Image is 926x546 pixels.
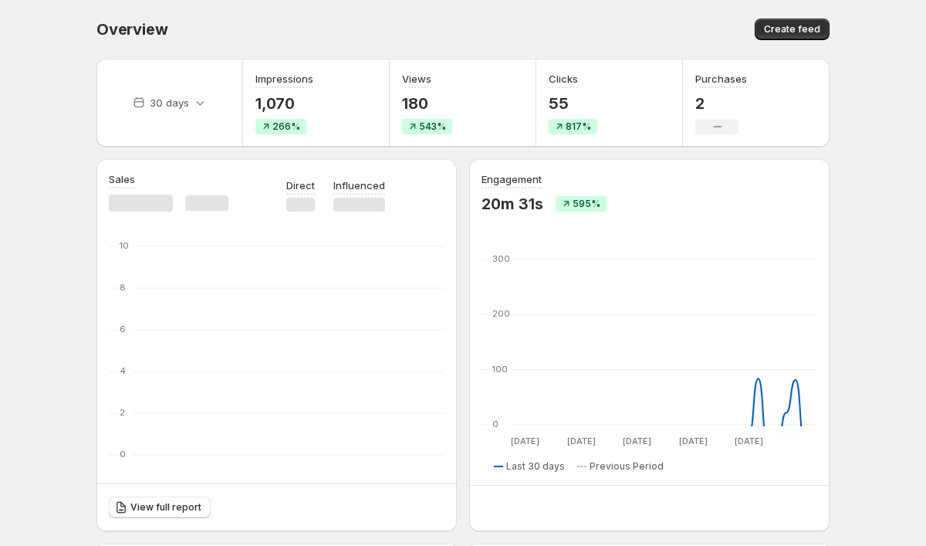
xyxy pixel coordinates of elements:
text: [DATE] [679,436,708,446]
p: 2 [695,94,747,113]
text: 100 [492,364,508,375]
p: Direct [286,178,315,193]
text: 6 [120,324,126,334]
span: Last 30 days [506,460,565,473]
text: [DATE] [623,436,651,446]
text: 4 [120,365,126,376]
text: [DATE] [511,436,539,446]
span: 543% [419,120,446,133]
h3: Engagement [482,171,542,187]
span: 266% [272,120,300,133]
text: 2 [120,407,125,418]
h3: Views [402,71,431,86]
p: 20m 31s [482,195,543,213]
span: View full report [130,501,201,514]
span: Overview [96,20,167,39]
h3: Purchases [695,71,747,86]
span: 817% [566,120,591,133]
text: 8 [120,282,126,293]
p: Influenced [333,178,385,193]
h3: Sales [109,171,135,187]
a: View full report [109,497,211,518]
text: [DATE] [735,436,763,446]
text: [DATE] [567,436,596,446]
text: 10 [120,240,129,251]
span: Previous Period [590,460,664,473]
text: 0 [492,419,498,429]
p: 30 days [150,95,189,110]
h3: Impressions [255,71,313,86]
p: 1,070 [255,94,313,113]
p: 180 [402,94,452,113]
text: 200 [492,308,510,319]
button: Create feed [755,19,830,40]
h3: Clicks [549,71,578,86]
text: 300 [492,253,510,264]
span: Create feed [764,23,820,36]
text: 0 [120,449,126,460]
span: 595% [573,198,600,210]
p: 55 [549,94,597,113]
